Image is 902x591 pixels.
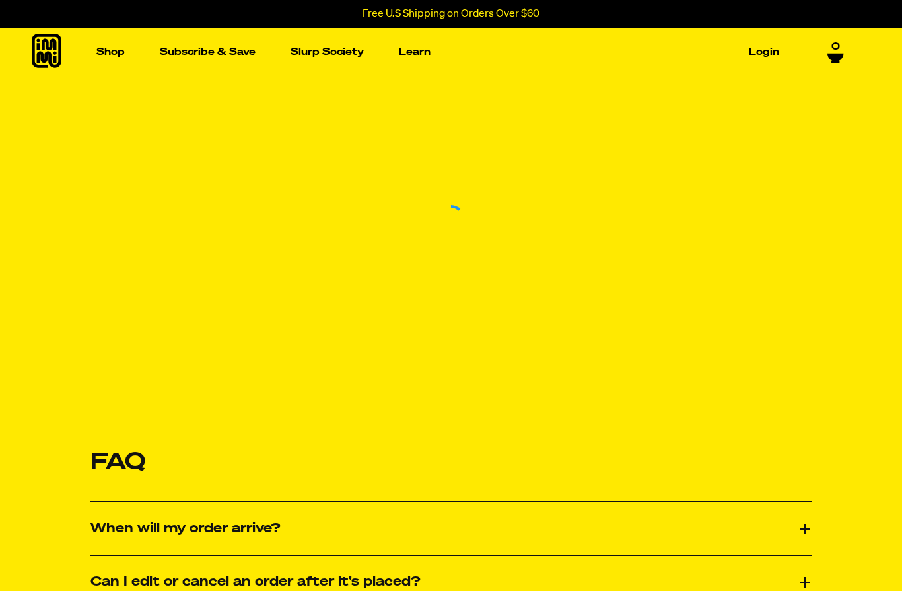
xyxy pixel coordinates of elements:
[744,42,784,62] a: Login
[91,28,784,76] nav: Main navigation
[90,426,812,501] h2: FAQ
[91,42,130,62] a: Shop
[831,41,840,53] span: 0
[827,41,844,63] a: 0
[90,516,812,541] button: When will my order arrive?
[285,42,369,62] a: Slurp Society
[394,42,436,62] a: Learn
[363,8,539,20] p: Free U.S Shipping on Orders Over $60
[155,42,261,62] a: Subscribe & Save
